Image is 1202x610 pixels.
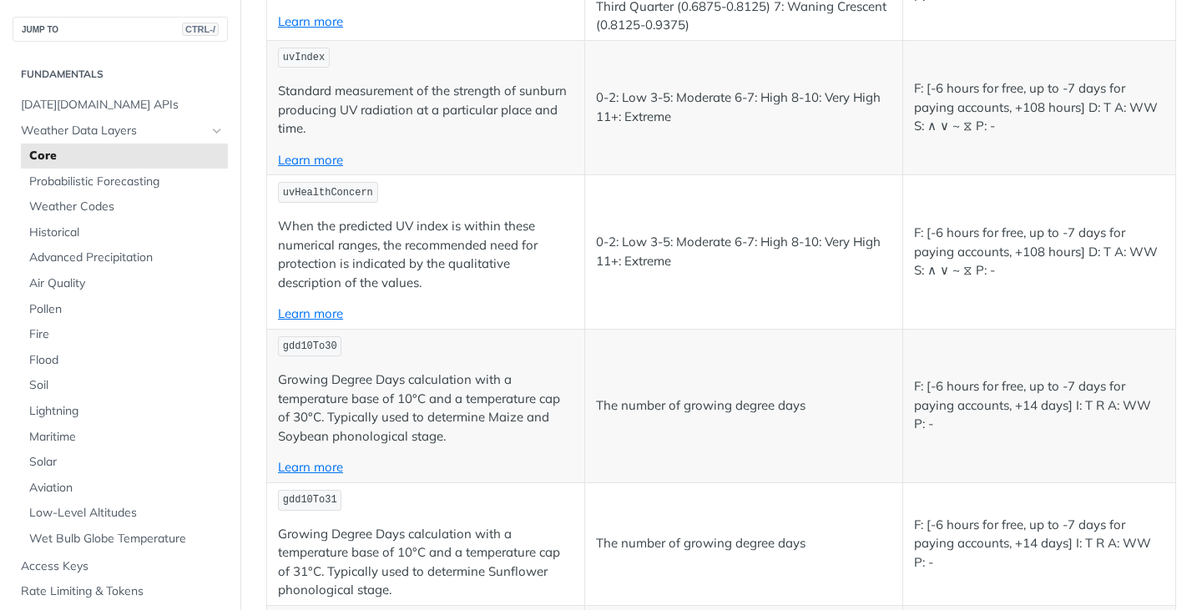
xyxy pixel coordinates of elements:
p: The number of growing degree days [596,396,891,416]
a: Weather Codes [21,194,228,219]
a: Solar [21,450,228,475]
a: Advanced Precipitation [21,245,228,270]
span: Soil [29,377,224,394]
span: gdd10To31 [283,494,337,506]
a: Maritime [21,425,228,450]
a: Lightning [21,399,228,424]
span: Solar [29,454,224,471]
a: Wet Bulb Globe Temperature [21,527,228,552]
p: F: [-6 hours for free, up to -7 days for paying accounts, +108 hours] D: T A: WW S: ∧ ∨ ~ ⧖ P: - [914,79,1164,136]
span: Lightning [29,403,224,420]
span: Core [29,148,224,164]
a: Air Quality [21,271,228,296]
p: 0-2: Low 3-5: Moderate 6-7: High 8-10: Very High 11+: Extreme [596,233,891,270]
p: F: [-6 hours for free, up to -7 days for paying accounts, +14 days] I: T R A: WW P: - [914,516,1164,572]
a: Access Keys [13,554,228,579]
a: Learn more [278,13,343,29]
a: Aviation [21,476,228,501]
a: [DATE][DOMAIN_NAME] APIs [13,93,228,118]
span: Pollen [29,301,224,318]
p: Growing Degree Days calculation with a temperature base of 10°C and a temperature cap of 31°C. Ty... [278,525,573,600]
span: gdd10To30 [283,340,337,352]
a: Core [21,144,228,169]
span: Probabilistic Forecasting [29,174,224,190]
p: Standard measurement of the strength of sunburn producing UV radiation at a particular place and ... [278,82,573,139]
p: The number of growing degree days [596,534,891,553]
span: Rate Limiting & Tokens [21,583,224,600]
span: CTRL-/ [182,23,219,36]
a: Learn more [278,305,343,321]
a: Learn more [278,459,343,475]
a: Flood [21,348,228,373]
a: Learn more [278,152,343,168]
span: Air Quality [29,275,224,292]
span: Maritime [29,429,224,446]
p: F: [-6 hours for free, up to -7 days for paying accounts, +108 hours] D: T A: WW S: ∧ ∨ ~ ⧖ P: - [914,224,1164,280]
span: uvIndex [283,52,325,63]
span: Flood [29,352,224,369]
span: Advanced Precipitation [29,250,224,266]
span: Low-Level Altitudes [29,505,224,522]
a: Fire [21,322,228,347]
span: Fire [29,326,224,343]
span: Wet Bulb Globe Temperature [29,531,224,547]
a: Soil [21,373,228,398]
span: Aviation [29,480,224,497]
span: [DATE][DOMAIN_NAME] APIs [21,97,224,113]
span: Historical [29,224,224,241]
span: Weather Data Layers [21,123,206,139]
button: JUMP TOCTRL-/ [13,17,228,42]
a: Rate Limiting & Tokens [13,579,228,604]
a: Pollen [21,297,228,322]
p: When the predicted UV index is within these numerical ranges, the recommended need for protection... [278,217,573,292]
p: 0-2: Low 3-5: Moderate 6-7: High 8-10: Very High 11+: Extreme [596,88,891,126]
a: Weather Data LayersHide subpages for Weather Data Layers [13,118,228,144]
h2: Fundamentals [13,67,228,82]
span: Access Keys [21,558,224,575]
a: Historical [21,220,228,245]
button: Hide subpages for Weather Data Layers [210,124,224,138]
p: Growing Degree Days calculation with a temperature base of 10°C and a temperature cap of 30°C. Ty... [278,371,573,446]
span: Weather Codes [29,199,224,215]
a: Low-Level Altitudes [21,501,228,526]
p: F: [-6 hours for free, up to -7 days for paying accounts, +14 days] I: T R A: WW P: - [914,377,1164,434]
span: uvHealthConcern [283,187,373,199]
a: Probabilistic Forecasting [21,169,228,194]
